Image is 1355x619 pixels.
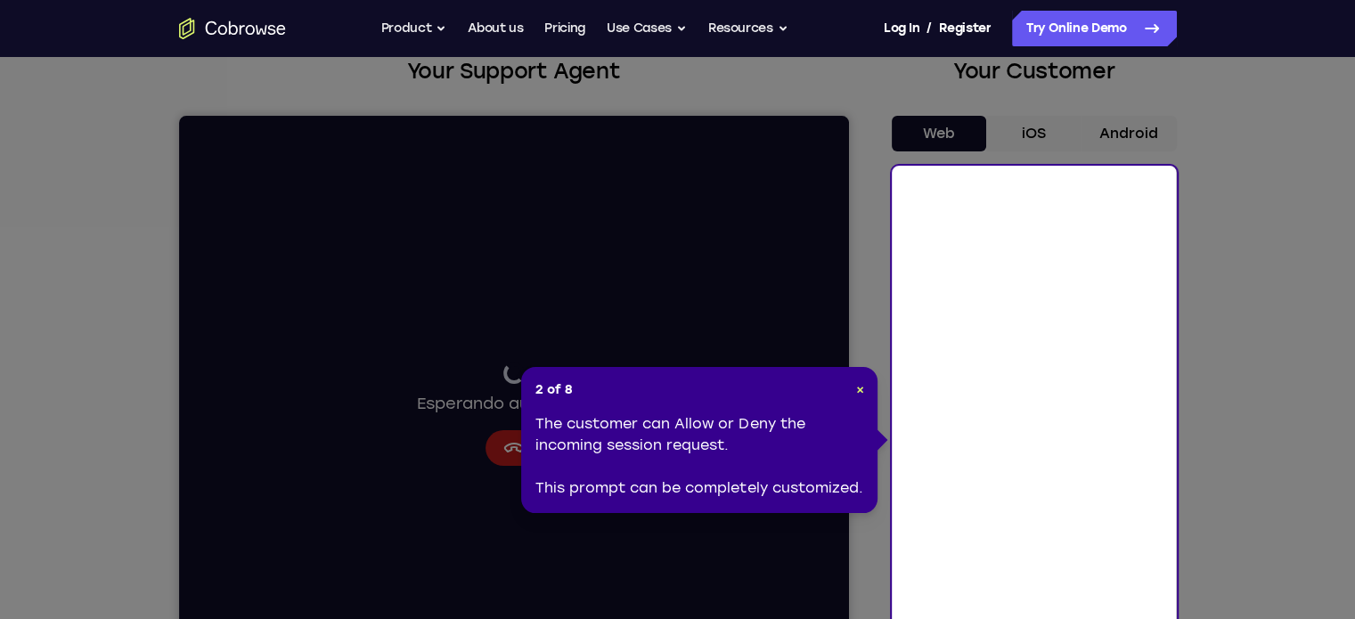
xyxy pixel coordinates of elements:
span: 2 of 8 [535,381,573,399]
button: Product [381,11,447,46]
div: The customer can Allow or Deny the incoming session request. This prompt can be completely custom... [535,413,863,499]
a: Register [939,11,991,46]
button: Resources [708,11,788,46]
button: Close Tour [855,381,863,399]
div: Esperando autorización [238,247,433,300]
button: Use Cases [607,11,687,46]
a: Try Online Demo [1012,11,1177,46]
a: Log In [884,11,919,46]
a: Go to the home page [179,18,286,39]
span: / [926,18,932,39]
button: Cancelar [306,314,363,350]
a: About us [468,11,523,46]
a: Pricing [544,11,585,46]
span: × [855,382,863,397]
